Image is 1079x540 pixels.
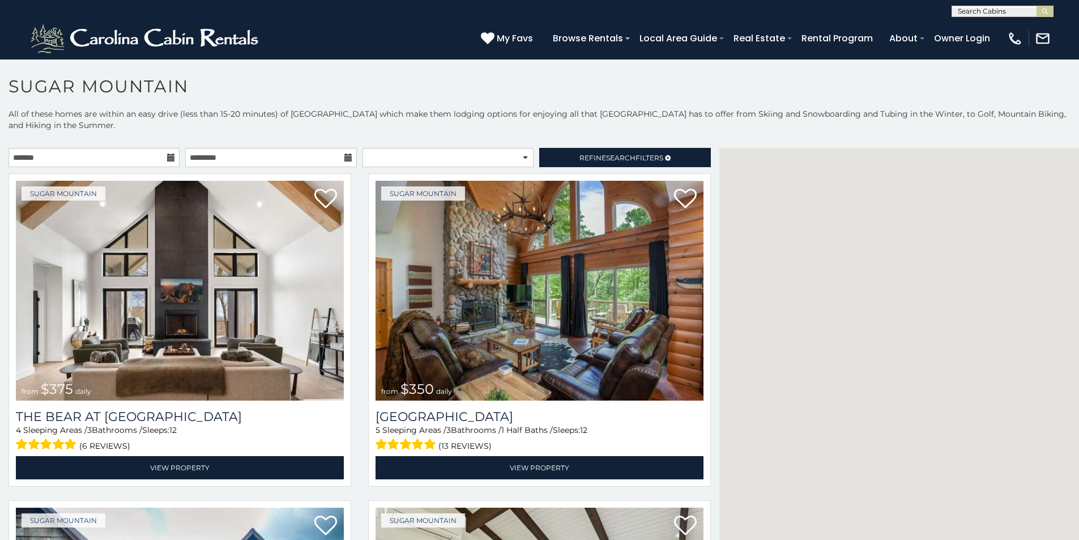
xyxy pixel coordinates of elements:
span: daily [75,387,91,396]
h3: Grouse Moor Lodge [376,409,703,424]
img: phone-regular-white.png [1007,31,1023,46]
a: Add to favorites [674,515,697,538]
a: Local Area Guide [634,28,723,48]
a: Add to favorites [314,188,337,211]
a: Sugar Mountain [381,186,465,201]
a: RefineSearchFilters [539,148,710,167]
img: The Bear At Sugar Mountain [16,181,344,401]
span: 3 [87,425,92,435]
span: (6 reviews) [79,439,130,453]
span: My Favs [497,31,533,45]
img: mail-regular-white.png [1035,31,1051,46]
h3: The Bear At Sugar Mountain [16,409,344,424]
span: 5 [376,425,380,435]
a: Add to favorites [674,188,697,211]
span: $375 [41,381,73,397]
a: Sugar Mountain [381,513,465,528]
div: Sleeping Areas / Bathrooms / Sleeps: [16,424,344,453]
a: Owner Login [928,28,996,48]
a: Browse Rentals [547,28,629,48]
span: (13 reviews) [438,439,492,453]
span: daily [436,387,452,396]
a: The Bear At [GEOGRAPHIC_DATA] [16,409,344,424]
span: 4 [16,425,21,435]
span: Search [606,154,636,162]
a: Add to favorites [314,515,337,538]
span: Refine Filters [579,154,663,162]
img: Grouse Moor Lodge [376,181,703,401]
a: View Property [16,456,344,479]
a: Rental Program [796,28,878,48]
span: 3 [446,425,451,435]
span: from [381,387,398,396]
a: Sugar Mountain [22,186,105,201]
a: Grouse Moor Lodge from $350 daily [376,181,703,401]
a: [GEOGRAPHIC_DATA] [376,409,703,424]
span: 12 [169,425,177,435]
div: Sleeping Areas / Bathrooms / Sleeps: [376,424,703,453]
a: View Property [376,456,703,479]
a: About [884,28,923,48]
span: 1 Half Baths / [501,425,553,435]
span: 12 [580,425,587,435]
img: White-1-2.png [28,22,263,56]
a: My Favs [481,31,536,46]
span: $350 [400,381,434,397]
a: The Bear At Sugar Mountain from $375 daily [16,181,344,401]
a: Sugar Mountain [22,513,105,528]
span: from [22,387,39,396]
a: Real Estate [728,28,791,48]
